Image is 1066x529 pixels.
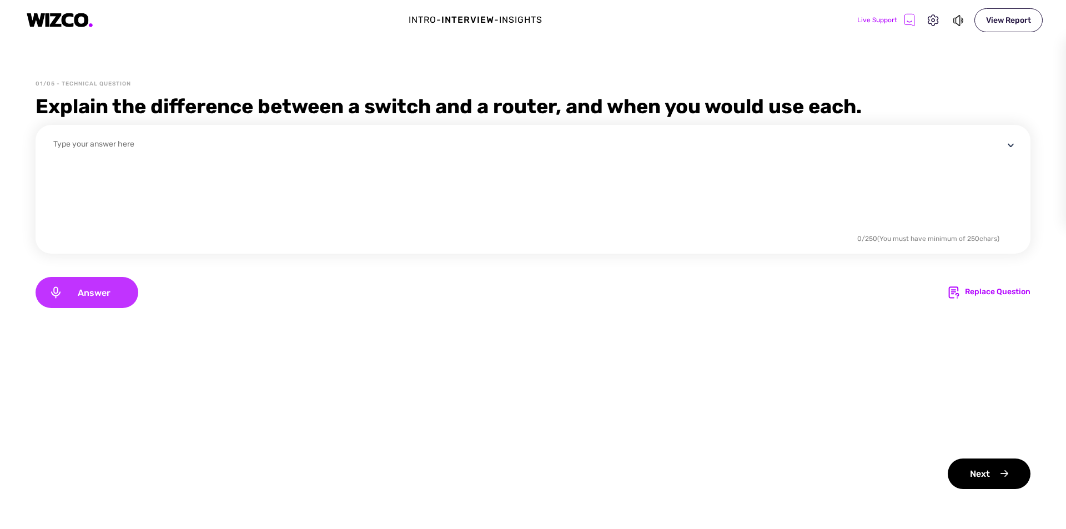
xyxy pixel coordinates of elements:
[948,459,1030,489] div: Next
[1004,138,1018,152] img: disclosure
[494,13,499,27] div: -
[499,13,542,27] div: Insights
[409,13,436,27] div: Intro
[441,13,494,27] div: Interview
[36,93,1030,120] div: Explain the difference between a switch and a router, and when you would use each.
[436,13,441,27] div: -
[63,288,125,298] span: Answer
[857,234,999,244] div: 0 / 250 (You must have minimum of 250 chars)
[965,286,1030,299] div: Replace Question
[974,8,1043,32] div: View Report
[857,13,915,27] div: Live Support
[27,13,93,28] img: logo
[36,80,131,88] div: 01/05 - Technical Question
